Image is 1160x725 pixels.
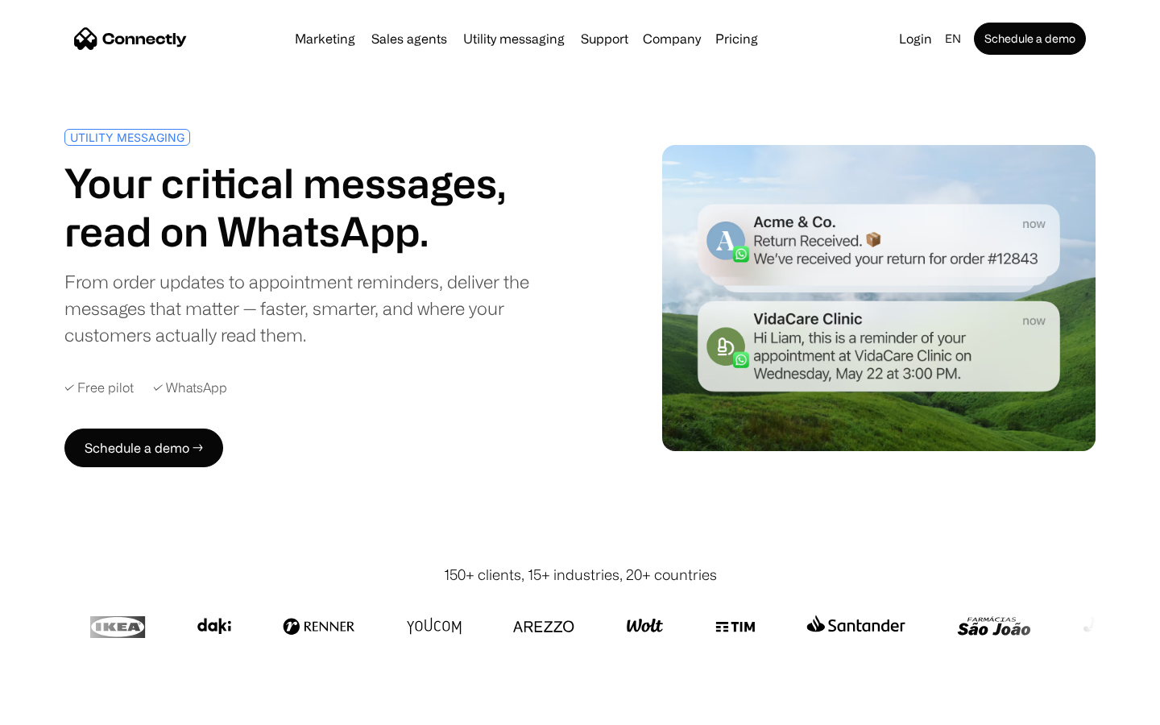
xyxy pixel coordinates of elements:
div: ✓ WhatsApp [153,380,227,396]
div: Company [643,27,701,50]
h1: Your critical messages, read on WhatsApp. [64,159,574,255]
ul: Language list [32,697,97,719]
a: Utility messaging [457,32,571,45]
div: 150+ clients, 15+ industries, 20+ countries [444,564,717,586]
a: Login [893,27,938,50]
div: en [945,27,961,50]
a: Schedule a demo [974,23,1086,55]
a: Schedule a demo → [64,429,223,467]
aside: Language selected: English [16,695,97,719]
a: Sales agents [365,32,454,45]
a: Marketing [288,32,362,45]
a: Pricing [709,32,764,45]
a: Support [574,32,635,45]
div: UTILITY MESSAGING [70,131,184,143]
div: From order updates to appointment reminders, deliver the messages that matter — faster, smarter, ... [64,268,574,348]
div: ✓ Free pilot [64,380,134,396]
